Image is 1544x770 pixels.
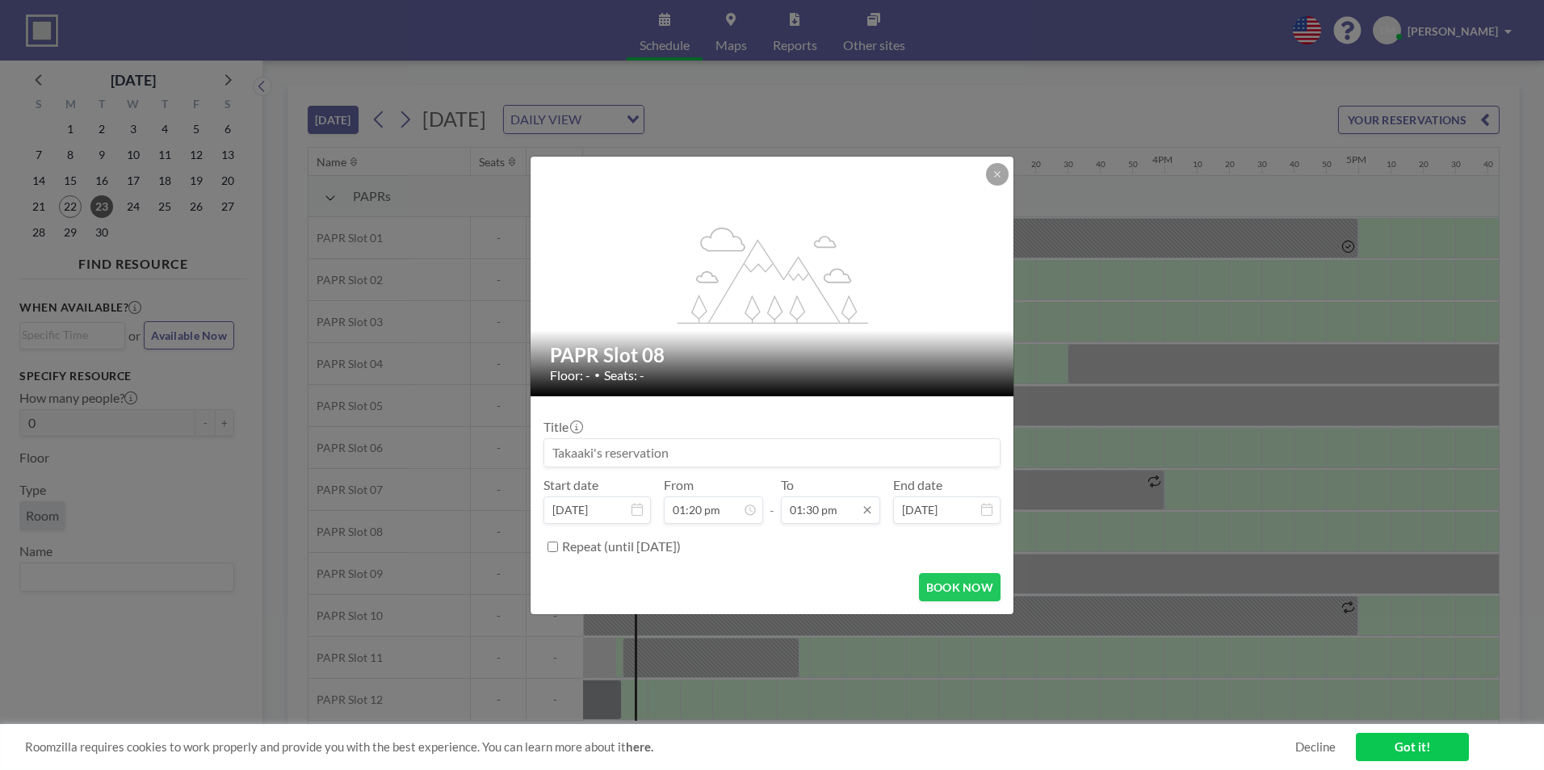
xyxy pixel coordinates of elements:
a: Decline [1295,739,1336,755]
span: Floor: - [550,367,590,383]
input: Takaaki's reservation [544,439,1000,467]
span: Seats: - [604,367,644,383]
label: Title [543,419,581,435]
span: • [594,369,600,381]
span: Roomzilla requires cookies to work properly and provide you with the best experience. You can lea... [25,739,1295,755]
a: here. [626,739,653,754]
a: Got it! [1356,733,1469,761]
label: End date [893,477,942,493]
label: Start date [543,477,598,493]
h2: PAPR Slot 08 [550,343,996,367]
label: Repeat (until [DATE]) [562,538,681,554]
label: From [664,477,694,493]
label: To [781,477,794,493]
span: - [770,483,774,518]
g: flex-grow: 1.2; [678,226,868,323]
button: BOOK NOW [919,573,1001,601]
